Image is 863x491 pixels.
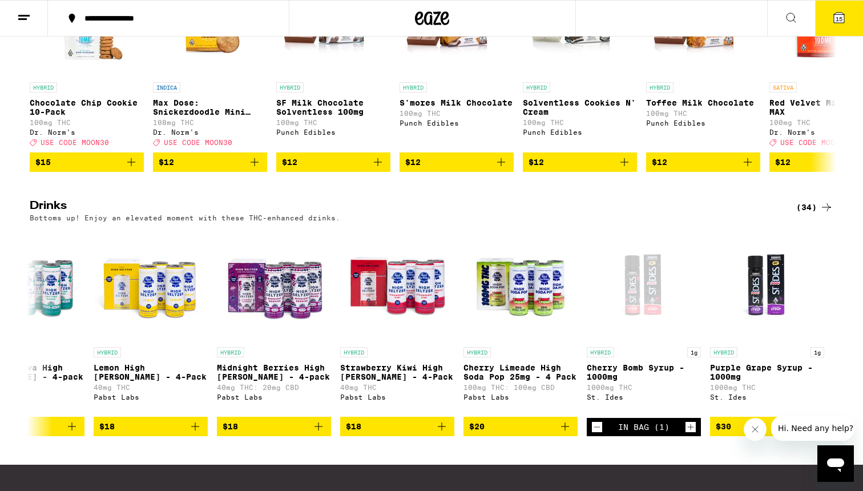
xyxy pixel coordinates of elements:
p: Midnight Berries High [PERSON_NAME] - 4-pack [217,363,331,381]
div: Punch Edibles [400,119,514,127]
p: Lemon High [PERSON_NAME] - 4-Pack [94,363,208,381]
p: HYBRID [646,82,674,92]
img: Pabst Labs - Cherry Limeade High Soda Pop 25mg - 4 Pack [463,227,578,341]
button: Add to bag [153,152,267,172]
img: Pabst Labs - Lemon High Seltzer - 4-Pack [94,227,208,341]
p: S'mores Milk Chocolate [400,98,514,107]
button: Decrement [591,421,603,433]
p: 1000mg THC [587,384,701,391]
div: Pabst Labs [94,393,208,401]
button: Add to bag [30,152,144,172]
p: 100mg THC [30,119,144,126]
a: Open page for Cherry Limeade High Soda Pop 25mg - 4 Pack from Pabst Labs [463,227,578,417]
p: 40mg THC: 20mg CBD [217,384,331,391]
p: 100mg THC [523,119,637,126]
p: Max Dose: Snickerdoodle Mini Cookie - Indica [153,98,267,116]
p: 100mg THC [646,110,760,117]
span: $15 [35,158,51,167]
span: $12 [282,158,297,167]
p: Chocolate Chip Cookie 10-Pack [30,98,144,116]
p: 1000mg THC [710,384,824,391]
iframe: Message from company [771,416,854,441]
div: Punch Edibles [646,119,760,127]
span: $12 [652,158,667,167]
p: SATIVA [769,82,797,92]
span: $20 [469,422,485,431]
p: 100mg THC [400,110,514,117]
iframe: Close message [744,418,767,441]
span: $30 [716,422,731,431]
div: Punch Edibles [276,128,390,136]
p: HYBRID [94,347,121,357]
img: Pabst Labs - Midnight Berries High Seltzer - 4-pack [217,227,331,341]
div: St. Ides [587,393,701,401]
p: HYBRID [217,347,244,357]
p: SF Milk Chocolate Solventless 100mg [276,98,390,116]
p: Strawberry Kiwi High [PERSON_NAME] - 4-Pack [340,363,454,381]
span: 15 [836,15,842,22]
a: (34) [796,200,833,214]
h2: Drinks [30,200,777,214]
div: Pabst Labs [340,393,454,401]
span: USE CODE MOON30 [780,139,849,147]
span: $12 [405,158,421,167]
p: HYBRID [340,347,368,357]
button: Add to bag [94,417,208,436]
div: St. Ides [710,393,824,401]
button: Add to bag [276,152,390,172]
img: Pabst Labs - Strawberry Kiwi High Seltzer - 4-Pack [340,227,454,341]
button: Add to bag [340,417,454,436]
a: Open page for Purple Grape Syrup - 1000mg from St. Ides [710,227,824,417]
span: $12 [775,158,791,167]
button: Add to bag [400,152,514,172]
iframe: Button to launch messaging window [817,445,854,482]
button: Increment [685,421,696,433]
span: $18 [346,422,361,431]
p: HYBRID [710,347,737,357]
p: 1g [687,347,701,357]
p: 40mg THC [340,384,454,391]
p: Bottoms up! Enjoy an elevated moment with these THC-enhanced drinks. [30,214,340,222]
p: HYBRID [276,82,304,92]
p: HYBRID [30,82,57,92]
p: Purple Grape Syrup - 1000mg [710,363,824,381]
span: $12 [529,158,544,167]
div: Dr. Norm's [30,128,144,136]
div: In Bag (1) [618,422,670,432]
p: Toffee Milk Chocolate [646,98,760,107]
p: 100mg THC [276,119,390,126]
span: $12 [159,158,174,167]
p: HYBRID [463,347,491,357]
a: Open page for Strawberry Kiwi High Seltzer - 4-Pack from Pabst Labs [340,227,454,417]
div: Punch Edibles [523,128,637,136]
p: HYBRID [523,82,550,92]
button: Add to bag [646,152,760,172]
p: Cherry Bomb Syrup - 1000mg [587,363,701,381]
button: Add to bag [710,417,824,436]
div: Pabst Labs [217,393,331,401]
p: Solventless Cookies N' Cream [523,98,637,116]
p: 1g [810,347,824,357]
span: $18 [223,422,238,431]
p: HYBRID [587,347,614,357]
p: Cherry Limeade High Soda Pop 25mg - 4 Pack [463,363,578,381]
p: 40mg THC [94,384,208,391]
a: Open page for Cherry Bomb Syrup - 1000mg from St. Ides [587,227,701,418]
p: 108mg THC [153,119,267,126]
button: Add to bag [217,417,331,436]
button: Add to bag [523,152,637,172]
a: Open page for Midnight Berries High Seltzer - 4-pack from Pabst Labs [217,227,331,417]
button: Add to bag [463,417,578,436]
p: INDICA [153,82,180,92]
div: Dr. Norm's [153,128,267,136]
button: 15 [815,1,863,36]
p: HYBRID [400,82,427,92]
span: USE CODE MOON30 [164,139,232,147]
div: Pabst Labs [463,393,578,401]
span: USE CODE MOON30 [41,139,109,147]
span: $18 [99,422,115,431]
img: St. Ides - Purple Grape Syrup - 1000mg [710,227,824,341]
a: Open page for Lemon High Seltzer - 4-Pack from Pabst Labs [94,227,208,417]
